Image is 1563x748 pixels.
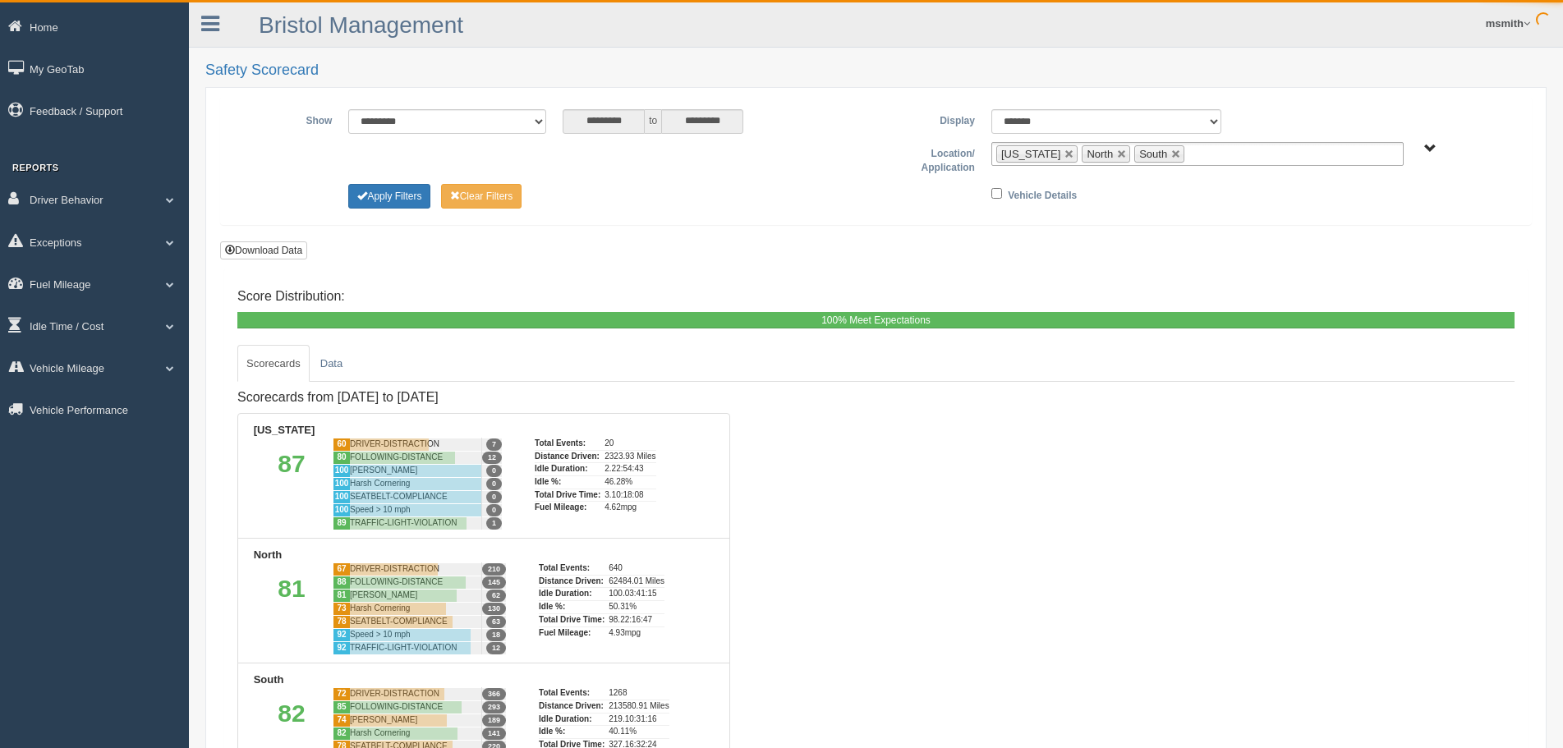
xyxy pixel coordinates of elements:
div: Total Events: [539,562,605,575]
div: 100 [333,490,350,503]
div: Distance Driven: [539,700,605,713]
div: 72 [333,687,350,700]
div: 74 [333,714,350,727]
div: 62484.01 Miles [609,575,664,588]
span: 145 [482,576,506,589]
span: [US_STATE] [1001,148,1060,160]
div: 89 [333,516,350,530]
span: 62 [486,590,506,602]
div: 88 [333,576,350,589]
span: to [645,109,661,134]
div: 20 [605,438,655,450]
div: Idle %: [539,725,605,738]
label: Display [876,109,982,129]
span: 7 [486,438,502,451]
div: 100 [333,503,350,516]
span: 12 [482,452,502,464]
a: Bristol Management [259,12,463,38]
span: North [1087,148,1113,160]
h2: Safety Scorecard [205,62,1547,79]
span: 189 [482,714,506,727]
div: 2.22:54:43 [605,462,655,475]
a: Scorecards [237,345,310,383]
label: Show [233,109,340,129]
span: 1 [486,517,502,530]
div: 100 [333,477,350,490]
div: 4.93mpg [609,626,664,640]
div: 100 [333,464,350,477]
div: Idle %: [539,600,605,613]
div: Distance Driven: [535,450,600,463]
div: 46.28% [605,475,655,489]
label: Vehicle Details [1008,184,1077,204]
span: 0 [486,478,502,490]
div: Idle %: [535,475,600,489]
div: 73 [333,602,350,615]
div: 4.62mpg [605,501,655,514]
div: Fuel Mileage: [539,626,605,640]
span: 366 [482,688,506,700]
span: 18 [486,629,506,641]
span: 293 [482,701,506,714]
div: 78 [333,615,350,628]
b: [US_STATE] [254,424,315,436]
div: 3.10:18:08 [605,489,655,502]
span: 0 [486,465,502,477]
div: Total Drive Time: [539,613,605,626]
h4: Scorecards from [DATE] to [DATE] [237,390,730,405]
h4: Score Distribution: [237,289,1515,304]
div: 100.03:41:15 [609,587,664,600]
div: 640 [609,562,664,575]
div: Total Events: [539,687,605,700]
b: North [254,548,283,561]
button: Change Filter Options [348,184,430,209]
span: 100% Meet Expectations [821,314,931,326]
div: 40.11% [609,725,669,738]
div: Total Events: [535,438,600,450]
div: Fuel Mileage: [535,501,600,514]
div: Idle Duration: [535,462,600,475]
div: Idle Duration: [539,713,605,726]
div: 50.31% [609,600,664,613]
span: 0 [486,504,502,516]
div: 92 [333,628,350,641]
div: 213580.91 Miles [609,700,669,713]
b: South [254,673,284,686]
button: Download Data [220,241,307,259]
div: 92 [333,641,350,654]
span: 0 [486,491,502,503]
button: Change Filter Options [441,184,522,209]
span: 130 [482,603,506,615]
div: 81 [251,562,333,654]
div: 1268 [609,687,669,700]
span: 12 [486,642,506,654]
div: 82 [333,727,350,740]
div: 67 [333,562,350,576]
div: 98.22:16:47 [609,613,664,626]
span: South [1139,148,1167,160]
div: 2323.93 Miles [605,450,655,463]
label: Location/ Application [876,142,983,176]
a: Data [311,345,352,383]
div: Idle Duration: [539,587,605,600]
div: Total Drive Time: [535,489,600,502]
div: 80 [333,451,350,464]
div: 81 [333,589,350,602]
span: 63 [486,616,506,628]
span: 210 [482,563,506,576]
div: 87 [251,438,333,530]
div: 219.10:31:16 [609,713,669,726]
div: Distance Driven: [539,575,605,588]
span: 141 [482,727,506,740]
div: 85 [333,700,350,714]
div: 60 [333,438,350,451]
